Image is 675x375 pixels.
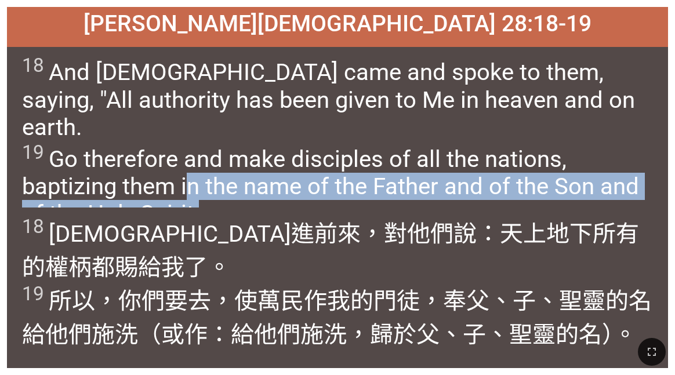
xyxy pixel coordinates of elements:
wg3767: ，你們要去 [22,287,652,348]
span: [DEMOGRAPHIC_DATA] [22,215,653,349]
span: [PERSON_NAME][DEMOGRAPHIC_DATA] 28:18-19 [84,10,591,37]
wg4334: ，對他們 [22,220,652,348]
wg1849: 都賜給 [22,254,652,348]
wg4198: ，使萬民 [22,287,652,348]
wg3956: 權柄 [22,254,652,348]
sup: 19 [22,141,44,163]
wg2424: 進前來 [22,220,652,348]
sup: 18 [22,54,44,77]
wg3427: 了。 所以 [22,254,652,348]
wg907: （或作：給他們施洗，歸於父、子、聖靈的名）。 [138,321,637,348]
sup: 18 [22,215,44,238]
wg1325: 我 [22,254,652,348]
wg1093: 下 [22,220,652,348]
wg3686: 給他們 [22,321,637,348]
wg3004: ：天 [22,220,652,348]
wg846: 施洗 [92,321,637,348]
wg846: 說 [22,220,652,348]
wg1484: 作我的門徒 [22,287,652,348]
wg1909: 所有的 [22,220,652,348]
wg1722: 地 [22,220,652,348]
wg3772: 上 [22,220,652,348]
sup: 19 [22,282,44,305]
span: And [DEMOGRAPHIC_DATA] came and spoke to them, saying, "All authority has been given to Me in hea... [22,54,653,227]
